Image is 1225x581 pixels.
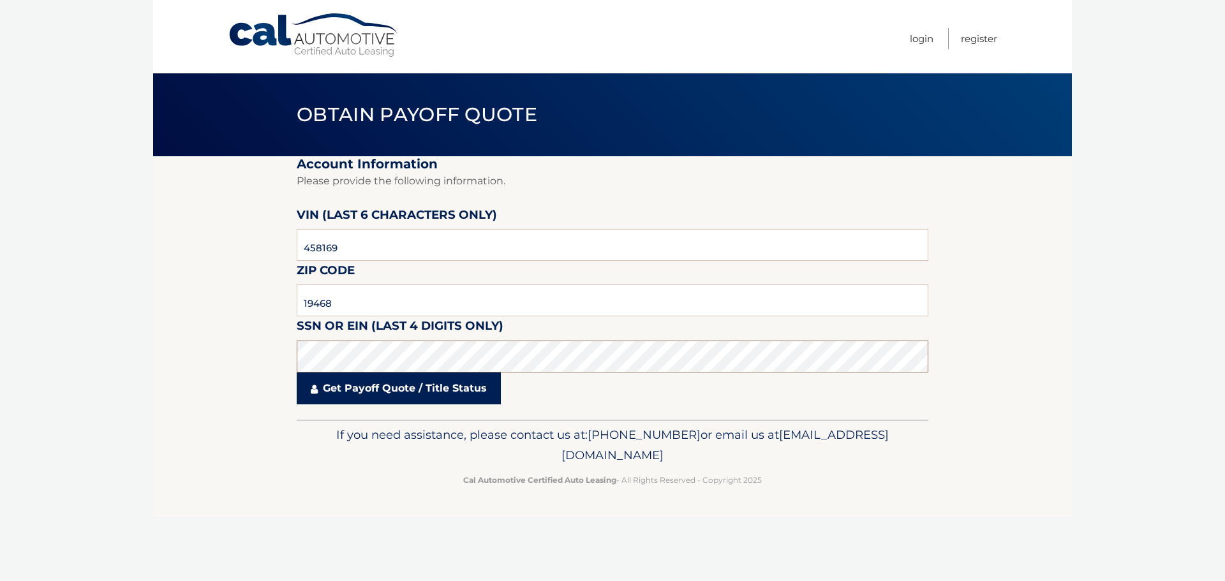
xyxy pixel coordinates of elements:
[297,103,537,126] span: Obtain Payoff Quote
[297,156,928,172] h2: Account Information
[305,425,920,466] p: If you need assistance, please contact us at: or email us at
[910,28,933,49] a: Login
[305,473,920,487] p: - All Rights Reserved - Copyright 2025
[297,372,501,404] a: Get Payoff Quote / Title Status
[297,261,355,284] label: Zip Code
[297,205,497,229] label: VIN (last 6 characters only)
[297,316,503,340] label: SSN or EIN (last 4 digits only)
[297,172,928,190] p: Please provide the following information.
[228,13,400,58] a: Cal Automotive
[463,475,616,485] strong: Cal Automotive Certified Auto Leasing
[961,28,997,49] a: Register
[588,427,701,442] span: [PHONE_NUMBER]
